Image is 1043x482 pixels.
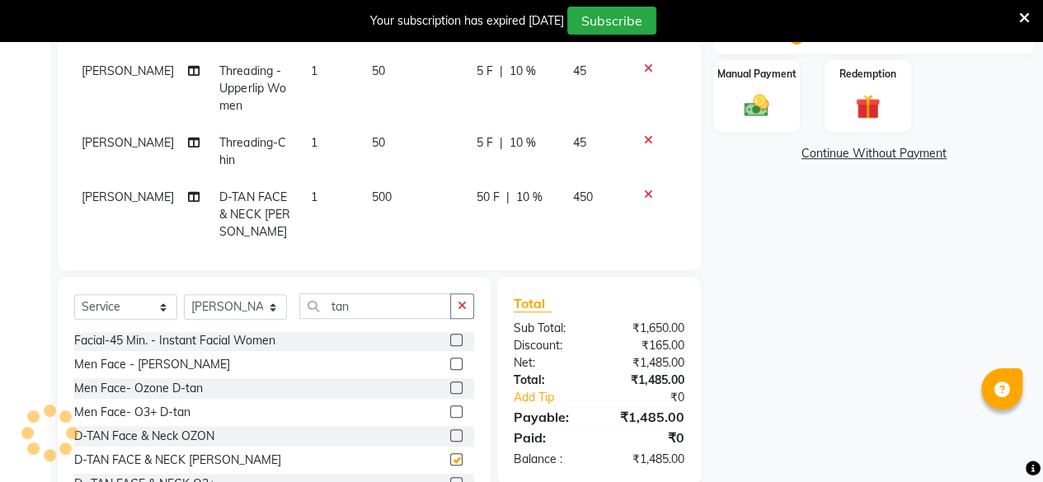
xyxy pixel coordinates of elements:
a: Add Tip [501,389,615,406]
span: Threading - Upperlip Women [219,63,285,113]
div: Your subscription has expired [DATE] [370,12,564,30]
div: Facial-45 Min. - Instant Facial Women [74,332,275,349]
span: 10 % [510,134,536,152]
span: Total [514,295,552,312]
span: 10 % [510,63,536,80]
span: 1 [311,190,317,204]
label: Manual Payment [717,67,796,82]
div: Net: [501,354,599,372]
div: D-TAN FACE & NECK [PERSON_NAME] [74,452,281,469]
div: D-TAN Face & Neck OZON [74,428,214,445]
input: Search or Scan [299,293,451,319]
div: Balance : [501,451,599,468]
span: 5 F [477,63,493,80]
span: 1 [311,63,317,78]
span: [PERSON_NAME] [82,190,174,204]
span: [PERSON_NAME] [82,135,174,150]
div: ₹1,650.00 [599,320,697,337]
div: ₹1,485.00 [599,372,697,389]
span: 50 F [477,189,500,206]
div: Sub Total: [501,320,599,337]
span: 500 [372,190,392,204]
span: 50 [372,135,385,150]
span: 45 [572,63,585,78]
span: Threading-Chin [219,135,285,167]
a: Continue Without Payment [716,145,1031,162]
span: 45 [572,135,585,150]
span: | [506,189,510,206]
div: Total: [501,372,599,389]
button: Subscribe [567,7,656,35]
div: ₹0 [615,389,697,406]
div: ₹1,485.00 [599,354,697,372]
div: Discount: [501,337,599,354]
img: _gift.svg [848,91,888,122]
div: Men Face - [PERSON_NAME] [74,356,230,373]
span: | [500,134,503,152]
div: Payable: [501,407,599,427]
img: _cash.svg [736,91,777,120]
span: [PERSON_NAME] [82,63,174,78]
label: Redemption [839,67,896,82]
span: 5 F [477,134,493,152]
div: ₹1,485.00 [599,407,697,427]
div: Paid: [501,428,599,447]
div: Men Face- Ozone D-tan [74,380,203,397]
div: ₹165.00 [599,337,697,354]
span: 10 % [516,189,543,206]
div: ₹0 [599,428,697,447]
span: | [500,63,503,80]
div: Men Face- O3+ D-tan [74,404,190,421]
div: ₹1,485.00 [599,451,697,468]
span: 1 [311,135,317,150]
span: 50 [372,63,385,78]
span: 450 [572,190,592,204]
span: D-TAN FACE & NECK [PERSON_NAME] [219,190,289,239]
